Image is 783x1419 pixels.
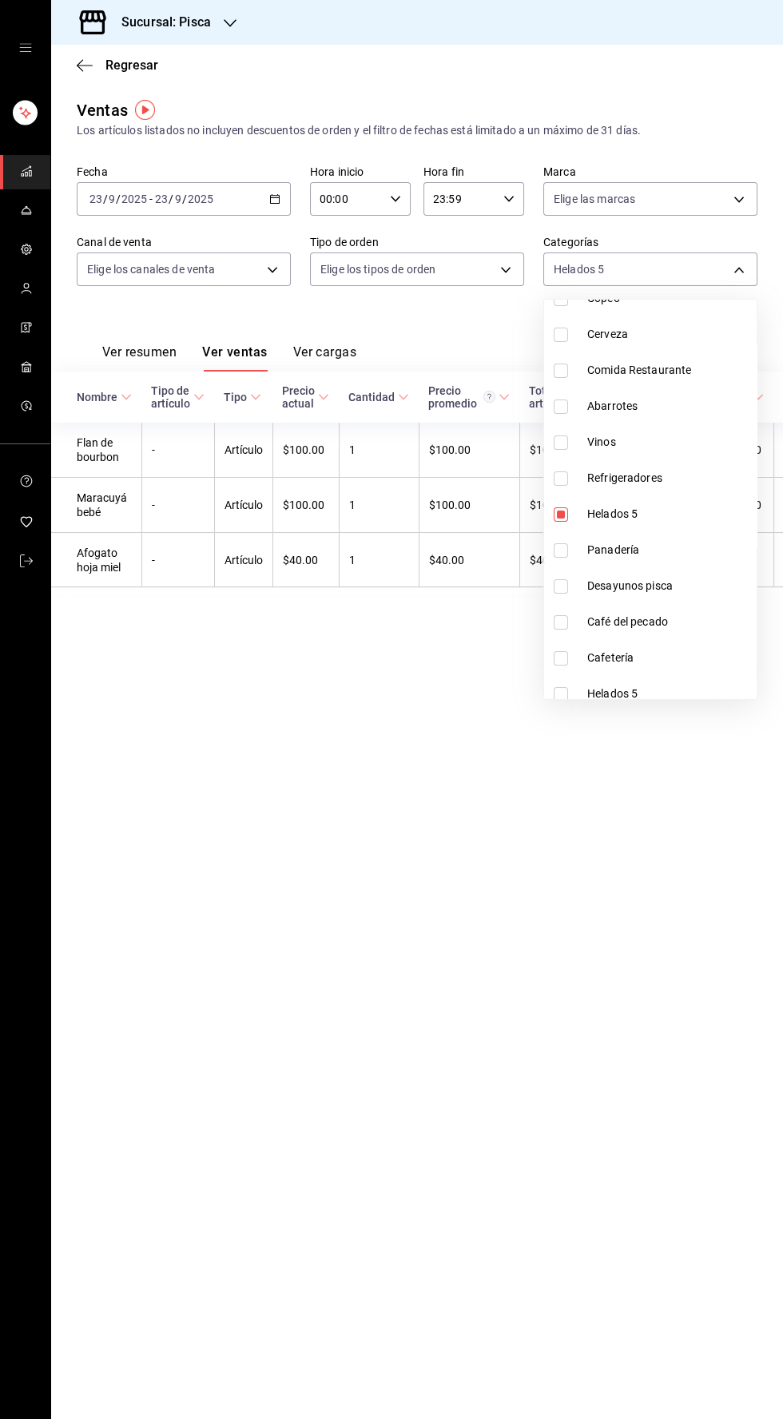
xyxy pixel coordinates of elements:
[587,328,628,340] font: Cerveza
[135,100,155,120] img: Marcador de información sobre herramientas
[587,579,673,592] font: Desayunos pisca
[587,435,616,448] font: Vinos
[587,364,691,376] font: Comida Restaurante
[587,543,639,556] font: Panadería
[587,399,638,412] font: Abarrotes
[587,507,638,520] font: Helados 5
[587,687,638,700] font: Helados 5
[587,651,634,664] font: Cafetería
[587,615,668,628] font: Café del pecado
[587,471,662,484] font: Refrigeradores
